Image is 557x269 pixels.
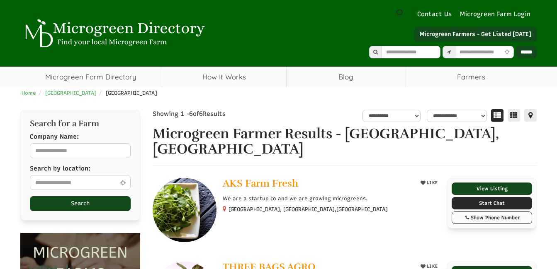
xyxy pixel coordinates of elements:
[426,180,438,185] span: LIKE
[418,178,441,188] button: LIKE
[460,10,535,19] a: Microgreen Farm Login
[223,195,441,202] p: We are a startup co and we are growing microgreens.
[413,10,456,19] a: Contact Us
[287,67,405,87] a: Blog
[414,27,537,42] a: Microgreen Farmers - Get Listed [DATE]
[229,206,388,212] small: [GEOGRAPHIC_DATA], [GEOGRAPHIC_DATA],
[189,110,193,118] span: 6
[30,132,79,141] label: Company Name:
[199,110,203,118] span: 6
[362,110,421,122] select: overall_rating_filter-1
[223,178,412,191] a: AKS Farm Fresh
[118,180,128,186] i: Use Current Location
[30,164,90,173] label: Search by location:
[452,197,533,209] a: Start Chat
[20,19,207,48] img: Microgreen Directory
[22,90,36,96] a: Home
[456,214,528,221] div: Show Phone Number
[30,196,131,211] button: Search
[45,90,97,96] a: [GEOGRAPHIC_DATA]
[153,110,281,118] div: Showing 1 - of Results
[106,90,157,96] span: [GEOGRAPHIC_DATA]
[503,50,511,55] i: Use Current Location
[427,110,487,122] select: sortbox-1
[153,178,216,242] img: AKS Farm Fresh
[153,126,537,157] h1: Microgreen Farmer Results - [GEOGRAPHIC_DATA], [GEOGRAPHIC_DATA]
[223,177,298,190] span: AKS Farm Fresh
[426,264,438,269] span: LIKE
[405,67,537,87] span: Farmers
[20,67,162,87] a: Microgreen Farm Directory
[30,119,131,128] h2: Search for a Farm
[452,183,533,195] a: View Listing
[162,67,286,87] a: How It Works
[336,206,388,213] span: [GEOGRAPHIC_DATA]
